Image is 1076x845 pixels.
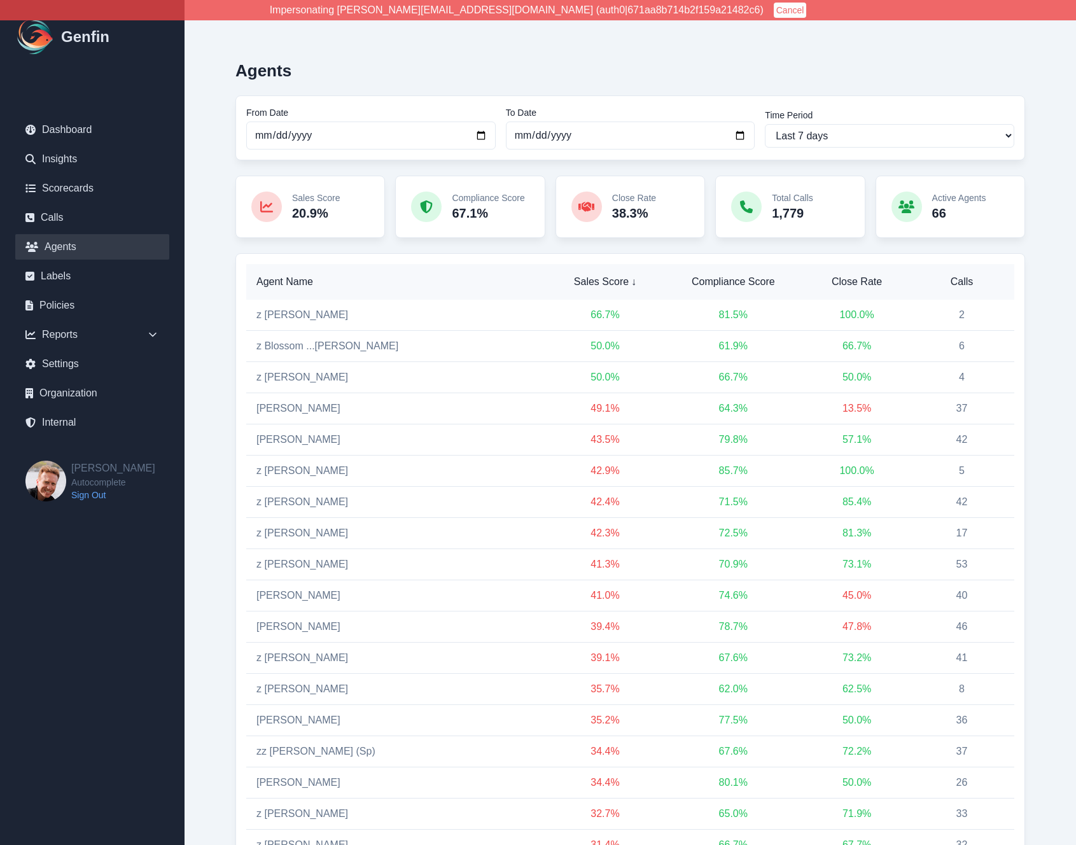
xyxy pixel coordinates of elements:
a: [PERSON_NAME] [256,621,340,632]
span: 78.7 % [719,621,748,632]
td: 53 [909,549,1014,580]
span: Compliance Score [672,274,794,290]
a: zz [PERSON_NAME] (Sp) [256,746,375,757]
td: 8 [909,674,1014,705]
span: 62.5 % [842,683,871,694]
td: 42 [909,424,1014,456]
span: 66.7 % [842,340,871,351]
a: [PERSON_NAME] [256,403,340,414]
span: 81.5 % [719,309,748,320]
a: Dashboard [15,117,169,143]
a: z [PERSON_NAME] [256,808,348,819]
span: 72.5 % [719,527,748,538]
span: 61.9 % [719,340,748,351]
h2: [PERSON_NAME] [71,461,155,476]
span: 35.2 % [590,715,619,725]
span: 80.1 % [719,777,748,788]
span: 67.6 % [719,652,748,663]
span: 35.7 % [590,683,619,694]
span: Agent Name [256,274,538,290]
span: 71.5 % [719,496,748,507]
span: 13.5 % [842,403,871,414]
span: 41.0 % [590,590,619,601]
a: Agents [15,234,169,260]
span: 72.2 % [842,746,871,757]
td: 41 [909,643,1014,674]
span: 57.1 % [842,434,871,445]
span: 85.4 % [842,496,871,507]
td: 33 [909,799,1014,830]
span: 50.0 % [842,372,871,382]
p: Close Rate [612,192,656,204]
a: z [PERSON_NAME] [256,527,348,538]
td: 4 [909,362,1014,393]
span: Close Rate [814,274,899,290]
p: 67.1% [452,204,524,222]
td: 42 [909,487,1014,518]
a: Labels [15,263,169,289]
label: From Date [246,106,496,119]
td: 2 [909,300,1014,331]
span: 64.3 % [719,403,748,414]
td: 37 [909,393,1014,424]
span: 41.3 % [590,559,619,569]
td: 5 [909,456,1014,487]
h2: Agents [235,61,291,80]
a: [PERSON_NAME] [256,715,340,725]
p: 38.3% [612,204,656,222]
span: Autocomplete [71,476,155,489]
a: Calls [15,205,169,230]
a: Policies [15,293,169,318]
span: 66.7 % [719,372,748,382]
span: 66.7 % [590,309,619,320]
span: 34.4 % [590,777,619,788]
td: 36 [909,705,1014,736]
span: 67.6 % [719,746,748,757]
a: z [PERSON_NAME] [256,652,348,663]
span: Sales Score [558,274,652,290]
span: 79.8 % [719,434,748,445]
button: Cancel [774,3,807,18]
p: Active Agents [932,192,986,204]
div: Reports [15,322,169,347]
a: Sign Out [71,489,155,501]
span: ↓ [631,274,636,290]
a: [PERSON_NAME] [256,434,340,445]
a: z [PERSON_NAME] [256,559,348,569]
label: Time Period [765,109,1014,122]
span: 100.0 % [839,465,874,476]
span: 70.9 % [719,559,748,569]
a: Settings [15,351,169,377]
span: 71.9 % [842,808,871,819]
span: 32.7 % [590,808,619,819]
span: 42.4 % [590,496,619,507]
a: z [PERSON_NAME] [256,683,348,694]
p: Compliance Score [452,192,524,204]
span: 45.0 % [842,590,871,601]
span: 77.5 % [719,715,748,725]
span: 43.5 % [590,434,619,445]
td: 37 [909,736,1014,767]
span: 73.1 % [842,559,871,569]
span: 50.0 % [590,340,619,351]
span: 49.1 % [590,403,619,414]
td: 46 [909,611,1014,643]
span: 50.0 % [842,777,871,788]
span: 74.6 % [719,590,748,601]
p: 20.9% [292,204,340,222]
span: 50.0 % [842,715,871,725]
a: Insights [15,146,169,172]
h1: Genfin [61,27,109,47]
span: 100.0 % [839,309,874,320]
img: Brian Dunagan [25,461,66,501]
span: 34.4 % [590,746,619,757]
p: Sales Score [292,192,340,204]
span: 85.7 % [719,465,748,476]
a: [PERSON_NAME] [256,777,340,788]
label: To Date [506,106,755,119]
span: 47.8 % [842,621,871,632]
span: 42.3 % [590,527,619,538]
span: 62.0 % [719,683,748,694]
p: 66 [932,204,986,222]
td: 17 [909,518,1014,549]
